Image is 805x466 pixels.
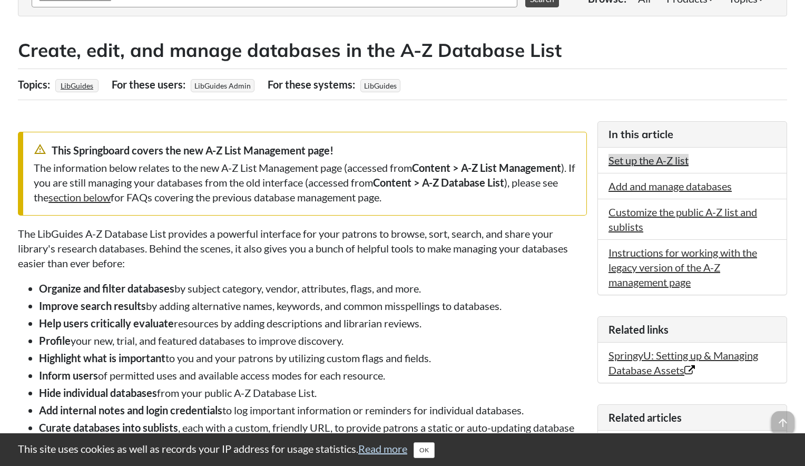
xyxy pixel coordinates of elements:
[48,191,111,203] a: section below
[34,160,576,205] div: The information below relates to the new A-Z List Management page (accessed from ). If you are st...
[373,176,504,189] strong: Content > A-Z Database List
[34,143,576,158] div: This Springboard covers the new A-Z List Management page!
[191,79,254,92] span: LibGuides Admin
[39,421,178,434] strong: Curate databases into sublists
[39,298,587,313] li: by adding alternative names, keywords, and common misspellings to databases.
[39,317,174,329] strong: Help users critically evaluate
[39,404,222,416] strong: Add internal notes and login credentials
[39,385,587,400] li: from your public A-Z Database List.
[608,246,757,288] a: Instructions for working with the legacy version of the A-Z management page
[608,411,682,424] span: Related articles
[39,420,587,450] li: , each with a custom, friendly URL, to provide patrons a static or auto-updating database list ta...
[771,412,794,425] a: arrow_upward
[39,386,157,399] strong: Hide individual databases
[39,351,587,365] li: to you and your patrons by utilizing custom flags and fields.
[414,442,435,458] button: Close
[608,127,776,142] h3: In this article
[771,411,794,434] span: arrow_upward
[39,369,98,382] strong: Inform users
[18,226,587,270] p: The LibGuides A-Z Database List provides a powerful interface for your patrons to browse, sort, s...
[59,78,95,93] a: LibGuides
[268,74,358,94] div: For these systems:
[39,368,587,383] li: of permitted uses and available access modes for each resource.
[360,79,400,92] span: LibGuides
[112,74,188,94] div: For these users:
[608,206,757,233] a: Customize the public A-Z list and sublists
[358,442,407,455] a: Read more
[7,441,798,458] div: This site uses cookies as well as records your IP address for usage statistics.
[34,143,46,156] span: warning_amber
[608,154,689,167] a: Set up the A-Z list
[39,316,587,331] li: resources by adding descriptions and librarian reviews.
[18,74,53,94] div: Topics:
[608,349,758,376] a: SpringyU: Setting up & Managing Database Assets
[412,161,561,174] strong: Content > A-Z List Management
[18,37,787,63] h2: Create, edit, and manage databases in the A-Z Database List
[39,352,165,364] strong: Highlight what is important
[39,334,71,347] strong: Profile
[608,323,669,336] span: Related links
[39,403,587,418] li: to log important information or reminders for individual databases.
[39,333,587,348] li: your new, trial, and featured databases to improve discovery.
[39,299,146,312] strong: Improve search results
[39,281,587,296] li: by subject category, vendor, attributes, flags, and more.
[39,282,174,295] strong: Organize and filter databases
[608,180,732,192] a: Add and manage databases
